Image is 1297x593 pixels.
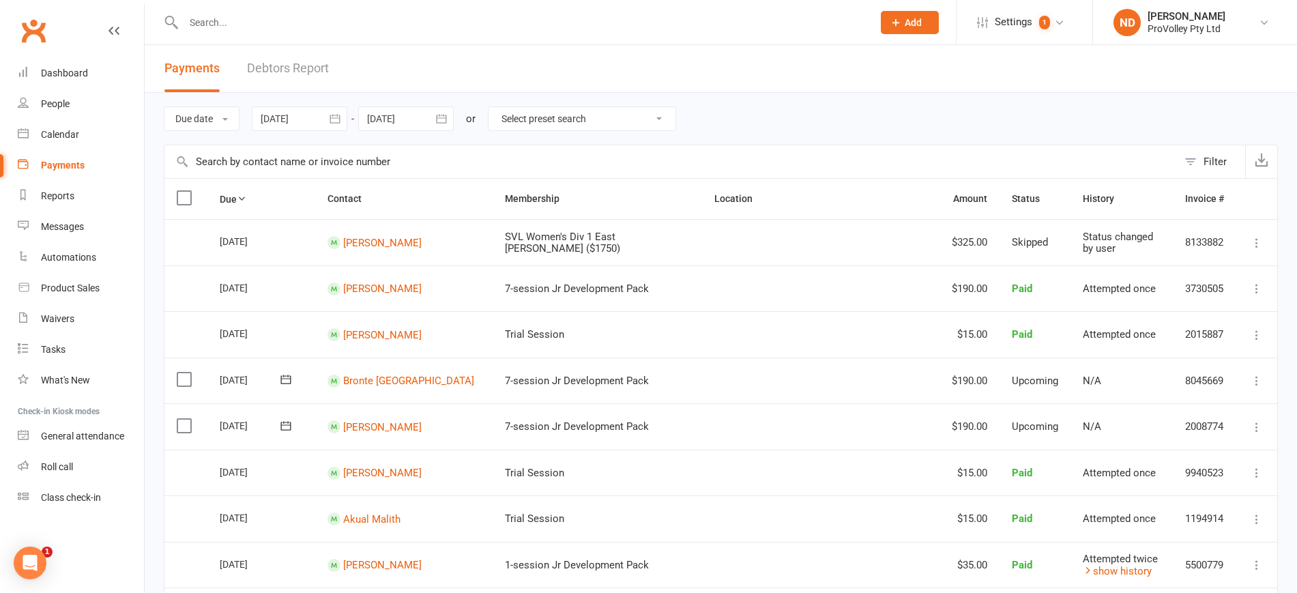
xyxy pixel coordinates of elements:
[1012,328,1032,341] span: Paid
[505,420,649,433] span: 7-session Jr Development Pack
[41,68,88,78] div: Dashboard
[343,559,422,571] a: [PERSON_NAME]
[505,467,564,479] span: Trial Session
[41,283,100,293] div: Product Sales
[1083,565,1152,577] a: show history
[207,179,315,219] th: Due
[1173,358,1236,404] td: 8045669
[18,150,144,181] a: Payments
[220,553,282,575] div: [DATE]
[343,328,422,341] a: [PERSON_NAME]
[1012,467,1032,479] span: Paid
[939,179,1000,219] th: Amount
[220,369,282,390] div: [DATE]
[18,242,144,273] a: Automations
[505,283,649,295] span: 7-session Jr Development Pack
[18,304,144,334] a: Waivers
[939,311,1000,358] td: $15.00
[1083,420,1101,433] span: N/A
[41,129,79,140] div: Calendar
[1070,179,1173,219] th: History
[1083,375,1101,387] span: N/A
[1083,283,1156,295] span: Attempted once
[41,221,84,232] div: Messages
[1083,231,1153,255] span: Status changed by user
[1173,265,1236,312] td: 3730505
[343,375,474,387] a: Bronte [GEOGRAPHIC_DATA]
[18,273,144,304] a: Product Sales
[41,252,96,263] div: Automations
[1012,512,1032,525] span: Paid
[18,89,144,119] a: People
[220,461,282,482] div: [DATE]
[42,547,53,558] span: 1
[18,482,144,513] a: Class kiosk mode
[1083,553,1158,565] span: Attempted twice
[41,98,70,109] div: People
[505,512,564,525] span: Trial Session
[41,313,74,324] div: Waivers
[466,111,476,127] div: or
[18,212,144,242] a: Messages
[905,17,922,28] span: Add
[995,7,1032,38] span: Settings
[41,461,73,472] div: Roll call
[18,334,144,365] a: Tasks
[14,547,46,579] div: Open Intercom Messenger
[18,119,144,150] a: Calendar
[41,375,90,386] div: What's New
[343,283,422,295] a: [PERSON_NAME]
[1113,9,1141,36] div: ND
[41,344,65,355] div: Tasks
[164,61,220,75] span: Payments
[18,421,144,452] a: General attendance kiosk mode
[505,328,564,341] span: Trial Session
[1178,145,1245,178] button: Filter
[939,495,1000,542] td: $15.00
[220,323,282,344] div: [DATE]
[1173,179,1236,219] th: Invoice #
[939,403,1000,450] td: $190.00
[247,45,329,92] a: Debtors Report
[505,559,649,571] span: 1-session Jr Development Pack
[1173,403,1236,450] td: 2008774
[164,45,220,92] button: Payments
[1173,542,1236,588] td: 5500779
[41,160,85,171] div: Payments
[16,14,50,48] a: Clubworx
[1012,420,1058,433] span: Upcoming
[1173,311,1236,358] td: 2015887
[315,179,493,219] th: Contact
[343,420,422,433] a: [PERSON_NAME]
[18,181,144,212] a: Reports
[41,431,124,442] div: General attendance
[41,190,74,201] div: Reports
[1148,23,1225,35] div: ProVolley Pty Ltd
[939,542,1000,588] td: $35.00
[1083,328,1156,341] span: Attempted once
[493,179,702,219] th: Membership
[505,375,649,387] span: 7-session Jr Development Pack
[164,106,239,131] button: Due date
[18,452,144,482] a: Roll call
[939,450,1000,496] td: $15.00
[343,467,422,479] a: [PERSON_NAME]
[1012,559,1032,571] span: Paid
[939,219,1000,265] td: $325.00
[220,277,282,298] div: [DATE]
[343,512,400,525] a: Akual Malith
[343,236,422,248] a: [PERSON_NAME]
[1012,375,1058,387] span: Upcoming
[939,358,1000,404] td: $190.00
[18,58,144,89] a: Dashboard
[939,265,1000,312] td: $190.00
[1012,236,1048,248] span: Skipped
[220,231,282,252] div: [DATE]
[1204,154,1227,170] div: Filter
[18,365,144,396] a: What's New
[1173,495,1236,542] td: 1194914
[41,492,101,503] div: Class check-in
[1173,219,1236,265] td: 8133882
[220,415,282,436] div: [DATE]
[1083,467,1156,479] span: Attempted once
